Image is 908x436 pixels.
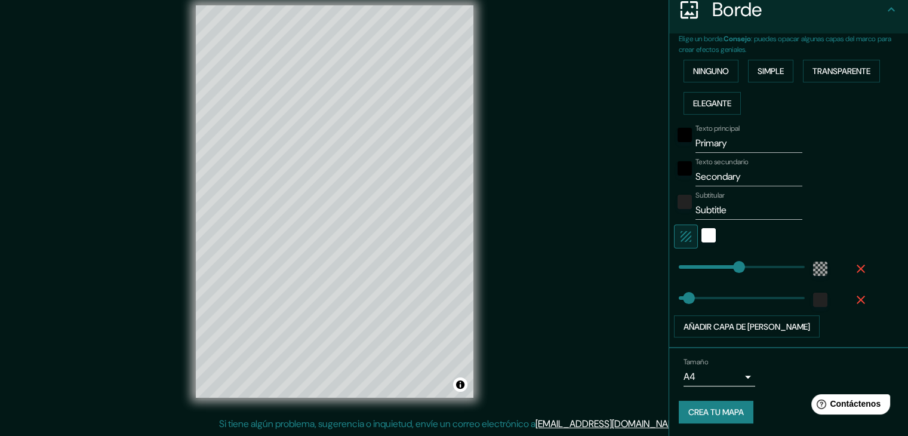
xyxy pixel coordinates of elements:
button: Elegante [684,92,741,115]
font: Si tiene algún problema, sugerencia o inquietud, envíe un correo electrónico a [219,417,535,430]
font: Tamaño [684,358,708,367]
font: Transparente [812,66,870,76]
font: Añadir capa de [PERSON_NAME] [684,321,810,332]
button: color-222222 [678,195,692,209]
button: negro [678,128,692,142]
font: : puedes opacar algunas capas del marco para crear efectos geniales. [679,34,891,54]
button: Simple [748,60,793,82]
button: Activar o desactivar atribución [453,377,467,392]
font: Texto principal [695,124,740,133]
font: Elige un borde. [679,34,724,44]
button: Transparente [803,60,880,82]
font: A4 [684,370,695,383]
font: Crea tu mapa [688,407,744,418]
button: Ninguno [684,60,738,82]
font: Elegante [693,98,731,109]
button: color-222222 [813,293,827,307]
button: Crea tu mapa [679,401,753,423]
font: Consejo [724,34,751,44]
button: Añadir capa de [PERSON_NAME] [674,315,820,338]
button: color-55555544 [813,262,827,276]
iframe: Lanzador de widgets de ayuda [802,389,895,423]
font: Ninguno [693,66,729,76]
a: [EMAIL_ADDRESS][DOMAIN_NAME] [535,417,683,430]
font: Simple [758,66,784,76]
button: negro [678,161,692,176]
div: A4 [684,367,755,386]
font: Subtitular [695,191,725,200]
button: blanco [701,228,716,242]
font: Texto secundario [695,157,749,167]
